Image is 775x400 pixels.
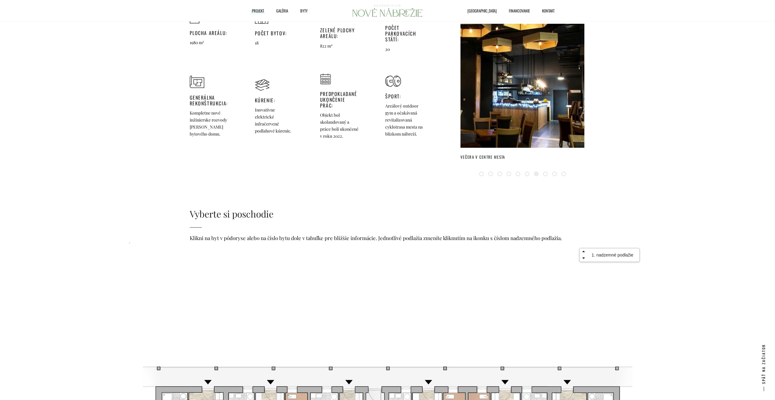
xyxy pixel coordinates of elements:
[757,344,770,384] span: Späť na začiatok
[190,109,230,137] p: Kompletne nové inžinierske rozvody [PERSON_NAME] bytového domu.
[500,6,533,15] a: Financovanie
[252,6,264,15] span: Projekt
[385,46,425,53] p: 20
[276,6,288,15] span: Galéria
[190,39,227,46] p: 1980 m²
[385,25,425,43] span: POČET PARKOVACÍCH STÁTÍ:
[542,6,555,15] span: Kontakt
[255,30,287,36] span: POČET BYTOV:
[243,6,267,15] a: Projekt
[255,106,295,134] p: Inovatívne elektrické infračervené podlahové kúrenie.
[320,91,360,109] span: PREDPOKLADANÉ UKONČENIE PRÁC:
[385,76,401,87] img: a
[320,27,360,39] span: ZELENÉ PLOCHY AREÁLU:
[190,76,204,88] img: s
[467,6,497,15] span: [GEOGRAPHIC_DATA]
[385,94,425,99] span: ŠPORT:
[255,39,287,46] p: 18
[267,6,291,15] a: Galéria
[300,6,308,15] span: Byty
[460,154,584,159] h6: Večera v centre mesta
[458,6,500,15] a: [GEOGRAPHIC_DATA]
[190,208,586,220] h2: Vyberte si poschodie
[533,6,558,15] a: Kontakt
[190,30,227,36] span: Plocha areálu:
[291,6,311,15] a: Byty
[320,112,360,140] p: Objekt bol skolaudovaný a práce boli ukončené v roku 2022.
[320,42,360,49] p: 822 m²
[255,97,295,103] span: KÚRENIE:
[190,95,230,106] span: GENERÁLNA REKONŠTRUKCIA:
[190,234,586,242] p: Klikni na byt v pôdoryse alebo na číslo bytu dole v tabuľke pre bližšie informácie. Jednotlivé po...
[385,102,425,137] p: Areálový outdoor gym a očakávaná revitalizovaná cyklotrasa mesta na blízkom nábreží.
[509,6,530,15] span: Financovanie
[757,338,770,390] a: Späť na začiatok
